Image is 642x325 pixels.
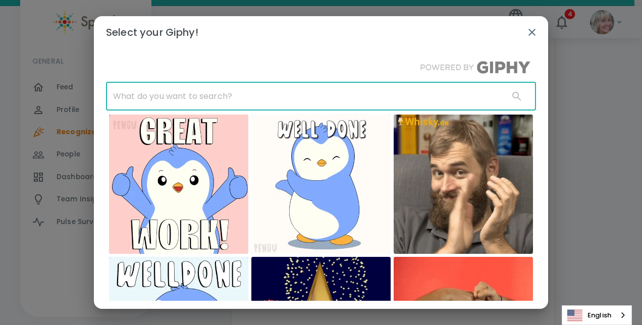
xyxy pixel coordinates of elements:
input: What do you want to search? [106,82,501,111]
div: Language [562,305,632,325]
img: Happy Well Done GIF by Whisky.de [394,115,533,254]
aside: Language selected: English [562,305,632,325]
a: English [562,306,631,324]
img: Well Done Applause GIF by Pudgy Penguins [251,115,391,254]
img: Well Done Wow GIF by Pudgy Penguins [109,115,248,254]
img: Powered by GIPHY [415,61,536,74]
h2: Select your Giphy! [94,16,548,48]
